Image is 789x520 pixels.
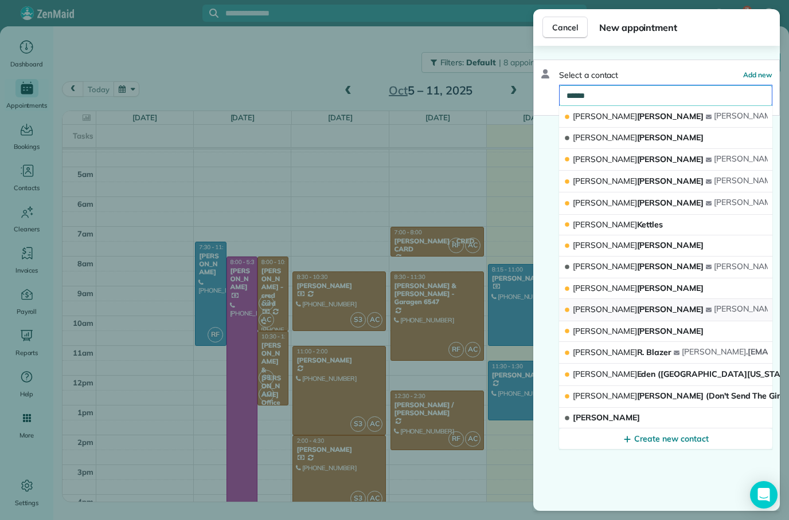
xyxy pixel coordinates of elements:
[559,386,772,408] button: [PERSON_NAME][PERSON_NAME] (Don't Send The Girl The Don't Speak)
[552,22,578,33] span: Cancel
[573,304,704,314] span: [PERSON_NAME]
[559,171,772,192] button: [PERSON_NAME][PERSON_NAME][PERSON_NAME][EMAIL_ADDRESS][DOMAIN_NAME]
[714,153,778,164] span: [PERSON_NAME]
[750,481,778,509] div: Open Intercom Messenger
[573,347,671,357] span: R. Blazer
[573,369,637,379] span: [PERSON_NAME]
[573,132,704,143] span: [PERSON_NAME]
[573,391,637,401] span: [PERSON_NAME]
[573,283,704,293] span: [PERSON_NAME]
[573,176,637,186] span: [PERSON_NAME]
[573,154,637,164] span: [PERSON_NAME]
[542,17,588,38] button: Cancel
[559,69,618,81] span: Select a contact
[743,69,772,81] button: Add new
[559,128,772,149] button: [PERSON_NAME][PERSON_NAME]
[559,235,772,257] button: [PERSON_NAME][PERSON_NAME]
[559,106,772,128] button: [PERSON_NAME][PERSON_NAME][PERSON_NAME]@[DOMAIN_NAME]
[573,347,637,357] span: [PERSON_NAME]
[682,346,746,357] span: [PERSON_NAME]
[573,176,704,186] span: [PERSON_NAME]
[573,326,704,336] span: [PERSON_NAME]
[559,278,772,300] button: [PERSON_NAME][PERSON_NAME]
[599,21,771,34] span: New appointment
[573,111,637,121] span: [PERSON_NAME]
[559,342,772,364] button: [PERSON_NAME]R. Blazer[PERSON_NAME].[EMAIL_ADDRESS][DOMAIN_NAME]
[573,132,637,143] span: [PERSON_NAME]
[559,408,772,429] button: [PERSON_NAME]
[559,257,772,278] button: [PERSON_NAME][PERSON_NAME][PERSON_NAME]@[PERSON_NAME][DOMAIN_NAME]
[714,111,778,121] span: [PERSON_NAME]
[573,261,637,271] span: [PERSON_NAME]
[743,70,772,79] span: Add new
[559,299,772,321] button: [PERSON_NAME][PERSON_NAME][PERSON_NAME].[PERSON_NAME][EMAIL_ADDRESS][DOMAIN_NAME]
[573,154,704,164] span: [PERSON_NAME]
[573,412,640,423] span: [PERSON_NAME]
[559,364,772,385] button: [PERSON_NAME]Eden ([GEOGRAPHIC_DATA][US_STATE] Homes [GEOGRAPHIC_DATA])
[573,326,637,336] span: [PERSON_NAME]
[573,283,637,293] span: [PERSON_NAME]
[573,304,637,314] span: [PERSON_NAME]
[573,198,704,208] span: [PERSON_NAME]
[573,240,704,250] span: [PERSON_NAME]
[559,215,772,236] button: [PERSON_NAME]Kettles
[573,219,663,230] span: Kettles
[714,175,778,186] span: [PERSON_NAME]
[714,197,778,207] span: [PERSON_NAME]
[559,149,772,171] button: [PERSON_NAME][PERSON_NAME][PERSON_NAME][PERSON_NAME][EMAIL_ADDRESS][DOMAIN_NAME]
[573,111,704,121] span: [PERSON_NAME]
[573,219,637,230] span: [PERSON_NAME]
[559,192,772,214] button: [PERSON_NAME][PERSON_NAME][PERSON_NAME][PERSON_NAME][EMAIL_ADDRESS][DOMAIN_NAME]
[573,198,637,208] span: [PERSON_NAME]
[573,240,637,250] span: [PERSON_NAME]
[573,261,704,271] span: [PERSON_NAME]
[714,261,778,271] span: [PERSON_NAME]
[634,433,708,444] span: Create new contact
[559,321,772,342] button: [PERSON_NAME][PERSON_NAME]
[714,304,778,314] span: [PERSON_NAME]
